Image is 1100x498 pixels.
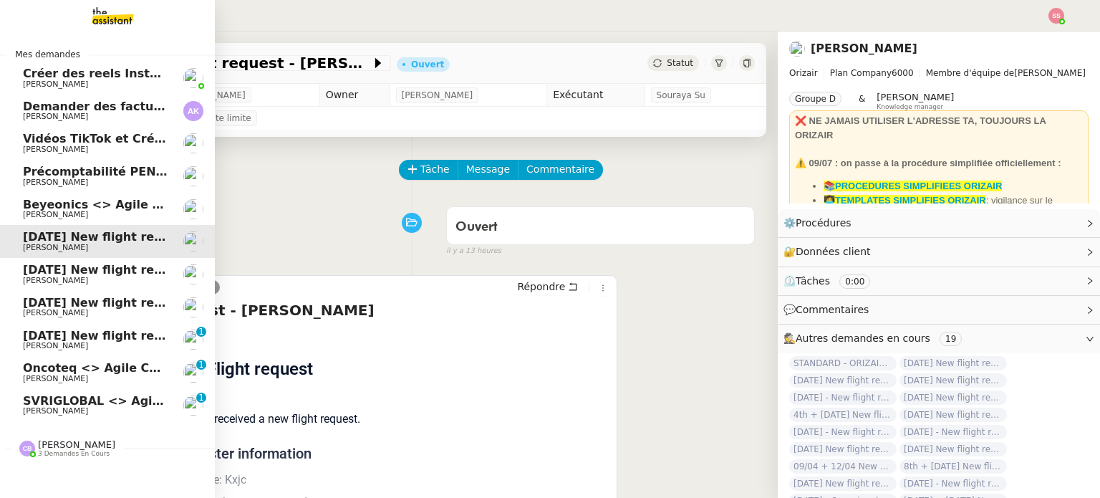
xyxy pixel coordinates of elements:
[319,84,390,107] td: Owner
[23,263,310,277] span: [DATE] New flight request - [PERSON_NAME]
[196,327,206,337] nz-badge-sup: 1
[517,279,565,294] span: Répondre
[183,297,203,317] img: users%2FC9SBsJ0duuaSgpQFj5LgoEX8n0o2%2Favatar%2Fec9d51b8-9413-4189-adfb-7be4d8c96a3c
[783,215,858,231] span: ⚙️
[789,425,897,439] span: [DATE] - New flight request - [PERSON_NAME]
[789,66,1089,80] span: [PERSON_NAME]
[830,68,892,78] span: Plan Company
[23,276,88,285] span: [PERSON_NAME]
[796,246,871,257] span: Données client
[23,394,269,408] span: SVRIGLOBAL <> Agile Capital Markets
[38,439,115,450] span: [PERSON_NAME]
[789,477,897,491] span: [DATE] New flight request - [PERSON_NAME]
[183,231,203,252] img: users%2FC9SBsJ0duuaSgpQFj5LgoEX8n0o2%2Favatar%2Fec9d51b8-9413-4189-adfb-7be4d8c96a3c
[926,68,1015,78] span: Membre d'équipe de
[23,210,88,219] span: [PERSON_NAME]
[183,133,203,153] img: users%2FCk7ZD5ubFNWivK6gJdIkoi2SB5d2%2Favatar%2F3f84dbb7-4157-4842-a987-fca65a8b7a9a
[789,459,897,474] span: 09/04 + 12/04 New flight request - [PERSON_NAME]
[23,308,88,317] span: [PERSON_NAME]
[168,356,518,382] h1: New Flight request
[19,441,35,456] img: svg
[795,158,1061,168] strong: ⚠️ 09/07 : on passe à la procédure simplifiée officiellement :
[23,145,88,154] span: [PERSON_NAME]
[23,230,310,244] span: [DATE] New flight request - [PERSON_NAME]
[446,245,501,257] span: il y a 13 heures
[899,373,1007,388] span: [DATE] New flight request - [PERSON_NAME]
[458,160,518,180] button: Message
[824,195,986,206] a: 👩‍💻TEMPLATES SIMPLIFIES ORIZAIR
[23,198,254,211] span: Beyeonics <> Agile Capital Markets
[667,58,693,68] span: Statut
[23,165,285,178] span: Précomptabilité PENNYLANE - août 2025
[789,68,818,78] span: Orizair
[183,330,203,350] img: users%2FC9SBsJ0duuaSgpQFj5LgoEX8n0o2%2Favatar%2Fec9d51b8-9413-4189-adfb-7be4d8c96a3c
[168,411,518,428] p: We have received a new flight request.
[183,199,203,219] img: users%2FXPWOVq8PDVf5nBVhDcXguS2COHE3%2Favatar%2F3f89dc26-16aa-490f-9632-b2fdcfc735a1
[877,103,943,111] span: Knowledge manager
[783,332,968,344] span: 🕵️
[23,67,191,80] span: Créer des reels Instagram
[899,459,1007,474] span: 8th + [DATE] New flight request - [PERSON_NAME]
[75,300,611,320] h4: New flight request - [PERSON_NAME]
[778,296,1100,324] div: 💬Commentaires
[789,442,897,456] span: [DATE] New flight request - [PERSON_NAME]
[23,374,88,383] span: [PERSON_NAME]
[183,363,203,383] img: users%2FXPWOVq8PDVf5nBVhDcXguS2COHE3%2Favatar%2F3f89dc26-16aa-490f-9632-b2fdcfc735a1
[796,332,930,344] span: Autres demandes en cours
[168,445,518,462] p: Requester information
[23,243,88,252] span: [PERSON_NAME]
[23,361,242,375] span: Oncoteq <> Agile Capital Markets
[778,325,1100,353] div: 🕵️Autres demandes en cours 19
[859,92,865,110] span: &
[420,161,450,178] span: Tâche
[824,181,1002,191] a: 📚PROCEDURES SIMPLIFIEES ORIZAIR
[411,60,444,69] div: Ouvert
[899,408,1007,422] span: [DATE] New flight request - [PERSON_NAME]
[183,264,203,284] img: users%2FC9SBsJ0duuaSgpQFj5LgoEX8n0o2%2Favatar%2Fec9d51b8-9413-4189-adfb-7be4d8c96a3c
[23,341,88,350] span: [PERSON_NAME]
[183,166,203,186] img: users%2FSoHiyPZ6lTh48rkksBJmVXB4Fxh1%2Favatar%2F784cdfc3-6442-45b8-8ed3-42f1cc9271a4
[74,56,371,70] span: [DATE] New flight request - [PERSON_NAME]
[789,92,841,106] nz-tag: Groupe D
[899,477,1007,491] span: [DATE] - New flight request - [PERSON_NAME]
[198,360,204,373] p: 1
[455,221,498,234] span: Ouvert
[789,356,897,370] span: STANDARD - ORIZAIR - août 2025
[796,304,869,315] span: Commentaires
[789,373,897,388] span: [DATE] New flight request - [PERSON_NAME]
[778,267,1100,295] div: ⏲️Tâches 0:00
[899,391,1007,405] span: [DATE] New flight request - [PERSON_NAME]
[1048,8,1064,24] img: svg
[657,88,705,102] span: Souraya Su
[518,160,603,180] button: Commentaire
[526,161,594,178] span: Commentaire
[196,393,206,403] nz-badge-sup: 1
[789,408,897,422] span: 4th + [DATE] New flight request - [PERSON_NAME]
[783,304,875,315] span: 💬
[23,100,360,113] span: Demander des factures pour SARL 2TLR et ACCATEA
[789,391,897,405] span: [DATE] - New flight request - [PERSON_NAME]
[512,279,583,295] button: Répondre
[198,327,204,340] p: 1
[198,393,204,406] p: 1
[183,396,203,416] img: users%2FXPWOVq8PDVf5nBVhDcXguS2COHE3%2Favatar%2F3f89dc26-16aa-490f-9632-b2fdcfc735a1
[23,112,88,121] span: [PERSON_NAME]
[183,68,203,88] img: users%2FoFdbodQ3TgNoWt9kP3GXAs5oaCq1%2Favatar%2Fprofile-pic.png
[877,92,954,110] app-user-label: Knowledge manager
[892,68,914,78] span: 6000
[23,80,88,89] span: [PERSON_NAME]
[839,274,870,289] nz-tag: 0:00
[466,161,510,178] span: Message
[899,442,1007,456] span: [DATE] New flight request - [PERSON_NAME]
[399,160,458,180] button: Tâche
[789,41,805,57] img: users%2FC9SBsJ0duuaSgpQFj5LgoEX8n0o2%2Favatar%2Fec9d51b8-9413-4189-adfb-7be4d8c96a3c
[795,115,1046,140] strong: ❌ NE JAMAIS UTILISER L'ADRESSE TA, TOUJOURS LA ORIZAIR
[778,209,1100,237] div: ⚙️Procédures
[23,406,88,416] span: [PERSON_NAME]
[783,275,882,287] span: ⏲️
[23,329,310,343] span: [DATE] New flight request - [PERSON_NAME]
[824,193,1083,236] li: : vigilance sur le dashboard utiliser uniquement les templates avec ✈️Orizair pour éviter les con...
[877,92,954,102] span: [PERSON_NAME]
